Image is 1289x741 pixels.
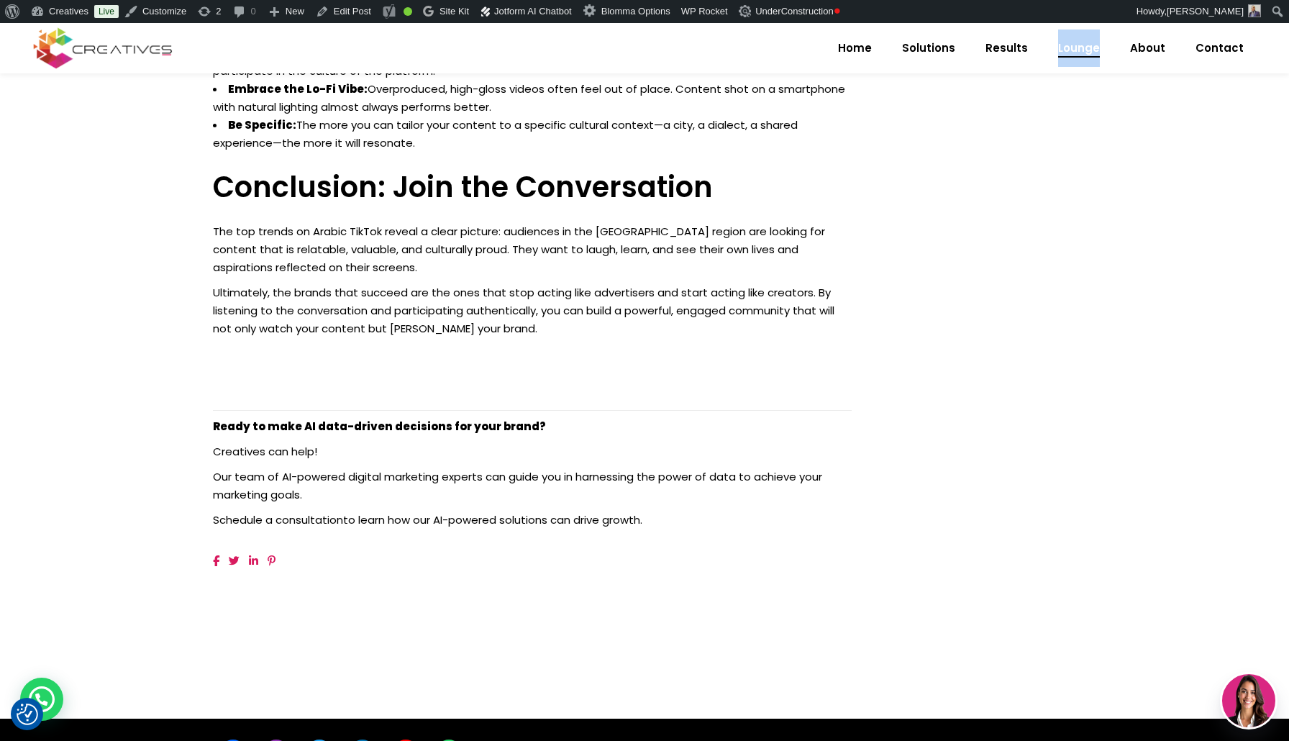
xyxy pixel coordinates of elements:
[30,26,176,71] img: Creatives
[229,553,240,568] a: link
[20,678,63,721] div: WhatsApp contact
[213,222,852,276] p: The top trends on Arabic TikTok reveal a clear picture: audiences in the [GEOGRAPHIC_DATA] region...
[887,29,970,67] a: Solutions
[1222,674,1275,727] img: agent
[17,704,38,725] button: Consent Preferences
[213,283,852,337] p: Ultimately, the brands that succeed are the ones that stop acting like advertisers and start acti...
[823,29,887,67] a: Home
[213,553,219,568] a: link
[213,116,852,152] li: The more you can tailor your content to a specific cultural context—a city, a dialect, a shared e...
[439,6,469,17] span: Site Kit
[213,170,852,204] h3: Conclusion: Join the Conversation
[902,29,955,67] span: Solutions
[1180,29,1259,67] a: Contact
[1043,29,1115,67] a: Lounge
[213,511,852,529] p: to learn how our AI-powered solutions can drive growth.
[1195,29,1244,67] span: Contact
[1058,29,1100,67] span: Lounge
[268,553,275,568] a: link
[1115,29,1180,67] a: About
[213,512,343,527] a: Schedule a consultation
[1167,6,1244,17] span: [PERSON_NAME]
[213,80,852,116] li: Overproduced, high-gloss videos often feel out of place. Content shot on a smartphone with natura...
[1130,29,1165,67] span: About
[970,29,1043,67] a: Results
[249,553,258,568] a: link
[213,419,546,434] strong: Ready to make AI data-driven decisions for your brand?
[17,704,38,725] img: Revisit consent button
[838,29,872,67] span: Home
[404,7,412,16] div: Good
[228,117,296,132] strong: Be Specific:
[94,5,119,18] a: Live
[213,468,852,504] p: Our team of AI-powered digital marketing experts can guide you in harnessing the power of data to...
[228,81,368,96] strong: Embrace the Lo-Fi Vibe:
[213,442,852,460] p: Creatives can help!
[985,29,1028,67] span: Results
[1248,4,1261,17] img: Creatives | We Analyzed the Top 100 Arabic TikTok Trends: Here's What's Winning in the MENA Region
[739,5,753,17] img: Creatives | We Analyzed the Top 100 Arabic TikTok Trends: Here's What's Winning in the MENA Region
